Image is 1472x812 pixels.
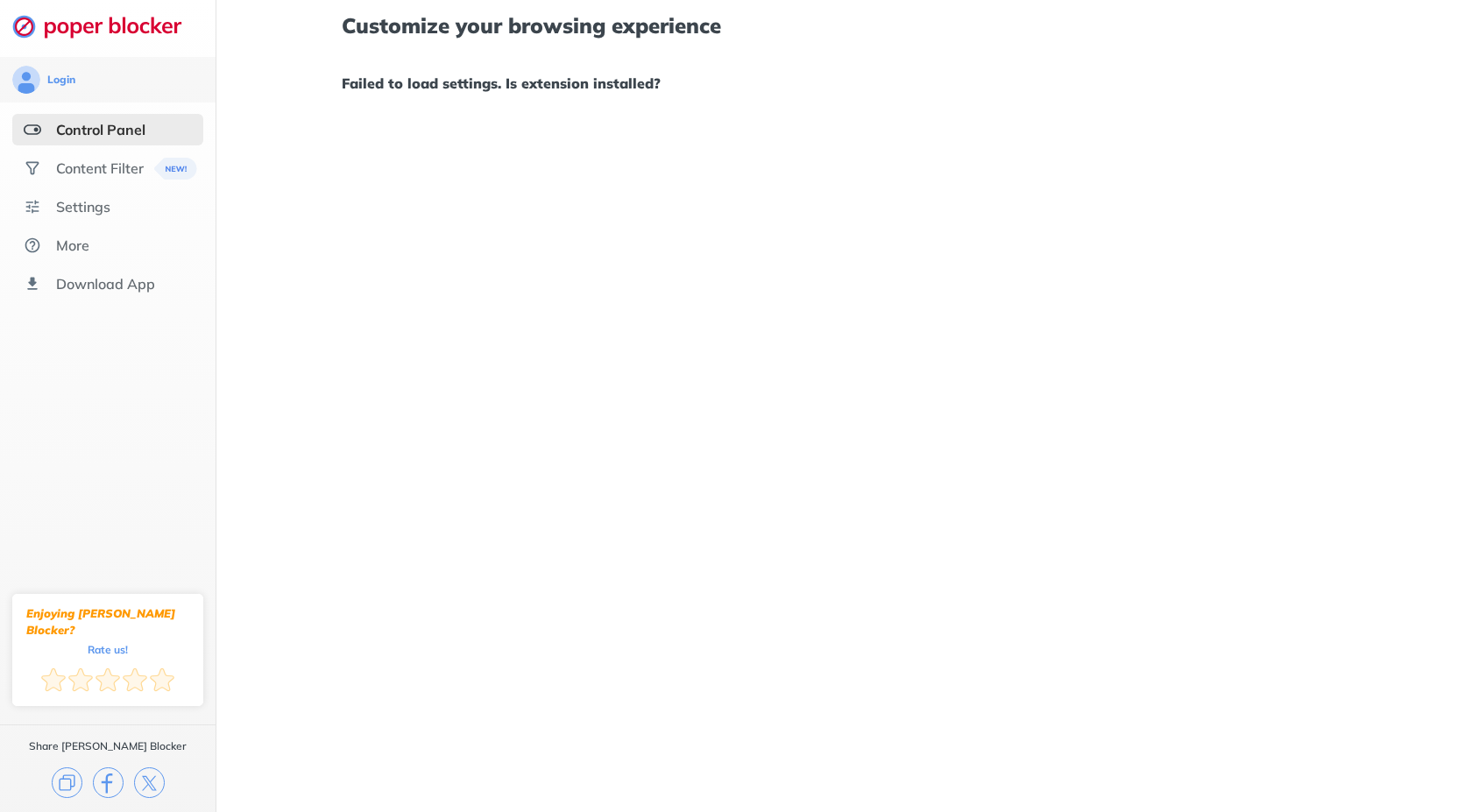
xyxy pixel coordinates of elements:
[56,198,110,215] div: Settings
[88,646,128,653] div: Rate us!
[134,767,165,798] img: x.svg
[56,237,89,254] div: More
[56,159,144,177] div: Content Filter
[56,121,145,138] div: Control Panel
[24,121,41,138] img: features-selected.svg
[52,767,82,798] img: copy.svg
[26,605,189,639] div: Enjoying [PERSON_NAME] Blocker?
[24,159,41,177] img: social.svg
[12,66,40,94] img: avatar.svg
[149,158,192,180] img: menuBanner.svg
[29,739,187,753] div: Share [PERSON_NAME] Blocker
[12,14,201,39] img: logo-webpage.svg
[342,72,1346,95] h1: Failed to load settings. Is extension installed?
[24,198,41,215] img: settings.svg
[93,767,124,798] img: facebook.svg
[342,14,1346,37] h1: Customize your browsing experience
[24,275,41,293] img: download-app.svg
[56,275,155,293] div: Download App
[47,73,75,87] div: Login
[24,237,41,254] img: about.svg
